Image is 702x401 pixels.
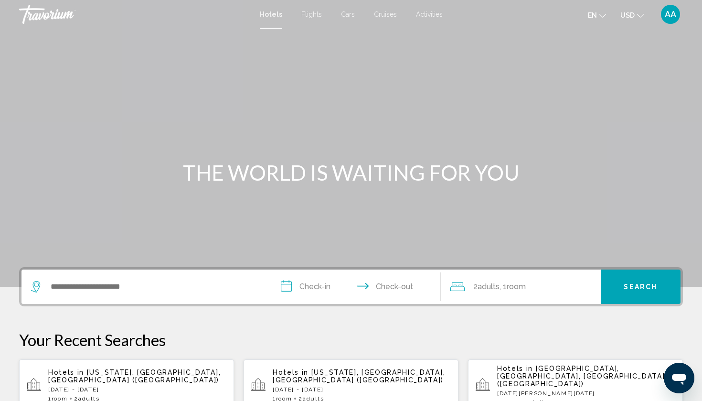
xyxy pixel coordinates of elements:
a: Travorium [19,5,250,24]
span: Search [624,283,657,291]
span: Adults [478,282,500,291]
button: Travelers: 2 adults, 0 children [441,270,601,304]
div: Search widget [21,270,681,304]
p: [DATE] - [DATE] [48,386,226,393]
span: Hotels in [497,365,533,372]
span: Hotels in [48,368,84,376]
button: Change currency [620,8,644,22]
a: Cruises [374,11,397,18]
button: Check in and out dates [271,270,441,304]
span: AA [665,10,676,19]
a: Activities [416,11,443,18]
span: [US_STATE], [GEOGRAPHIC_DATA], [GEOGRAPHIC_DATA] ([GEOGRAPHIC_DATA]) [48,368,221,384]
span: Room [507,282,526,291]
p: [DATE] - [DATE] [273,386,451,393]
a: Hotels [260,11,282,18]
span: 2 [473,280,500,293]
iframe: Кнопка запуска окна обмена сообщениями [664,363,694,393]
span: USD [620,11,635,19]
span: [US_STATE], [GEOGRAPHIC_DATA], [GEOGRAPHIC_DATA] ([GEOGRAPHIC_DATA]) [273,368,445,384]
button: Search [601,270,681,304]
button: User Menu [658,4,683,24]
span: Hotels in [273,368,308,376]
a: Cars [341,11,355,18]
p: Your Recent Searches [19,330,683,349]
p: [DATE][PERSON_NAME][DATE] [497,390,675,397]
span: en [588,11,597,19]
button: Change language [588,8,606,22]
span: [GEOGRAPHIC_DATA], [GEOGRAPHIC_DATA], [GEOGRAPHIC_DATA] ([GEOGRAPHIC_DATA]) [497,365,665,388]
h1: THE WORLD IS WAITING FOR YOU [172,160,530,185]
a: Flights [301,11,322,18]
span: , 1 [500,280,526,293]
